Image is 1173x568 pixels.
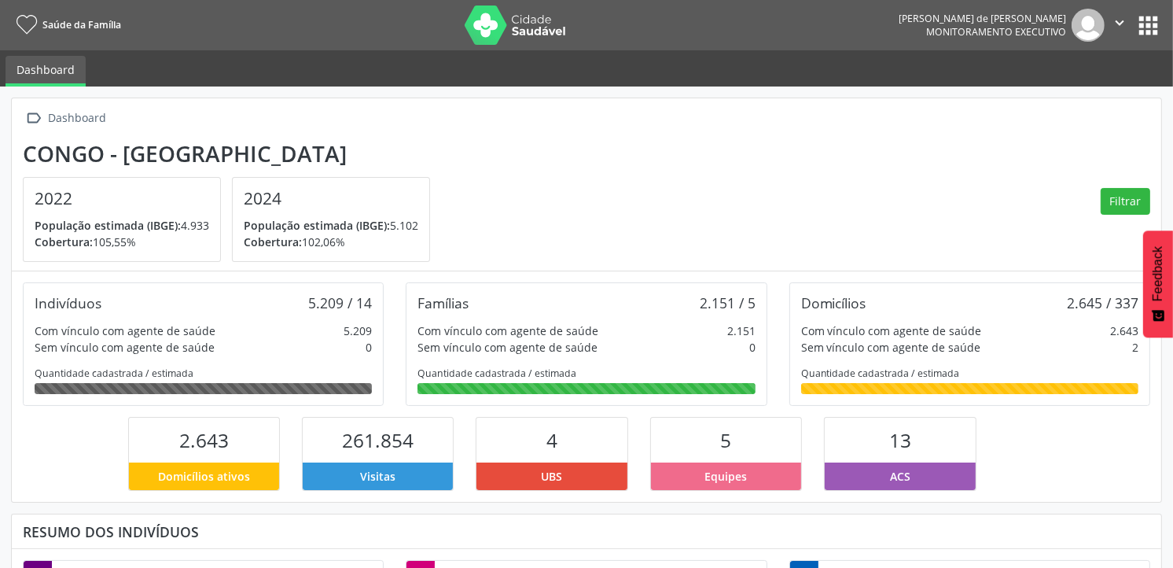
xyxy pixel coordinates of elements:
[344,323,372,339] div: 5.209
[926,25,1066,39] span: Monitoramento Executivo
[35,294,101,312] div: Indivíduos
[244,217,418,234] p: 5.102
[35,367,372,380] div: Quantidade cadastrada / estimada
[1134,12,1162,39] button: apps
[1067,294,1138,312] div: 2.645 / 337
[23,523,1150,540] div: Resumo dos indivíduos
[727,323,756,339] div: 2.151
[23,107,109,130] a:  Dashboard
[342,427,414,453] span: 261.854
[1151,246,1165,301] span: Feedback
[23,141,441,167] div: Congo - [GEOGRAPHIC_DATA]
[1132,339,1138,356] div: 2
[23,107,46,130] i: 
[35,234,93,249] span: Cobertura:
[889,427,911,453] span: 13
[801,367,1138,380] div: Quantidade cadastrada / estimada
[366,339,372,356] div: 0
[801,294,866,312] div: Domicílios
[46,107,109,130] div: Dashboard
[35,234,209,250] p: 105,55%
[1143,231,1173,337] button: Feedback - Mostrar pesquisa
[700,294,756,312] div: 2.151 / 5
[1111,14,1128,31] i: 
[899,12,1066,25] div: [PERSON_NAME] de [PERSON_NAME]
[35,217,209,234] p: 4.933
[42,18,121,31] span: Saúde da Família
[890,468,910,485] span: ACS
[11,12,121,38] a: Saúde da Família
[546,427,557,453] span: 4
[720,427,731,453] span: 5
[542,468,563,485] span: UBS
[244,234,418,250] p: 102,06%
[1101,188,1150,215] button: Filtrar
[749,339,756,356] div: 0
[158,468,250,485] span: Domicílios ativos
[1110,323,1138,339] div: 2.643
[35,339,215,356] div: Sem vínculo com agente de saúde
[801,339,981,356] div: Sem vínculo com agente de saúde
[417,339,598,356] div: Sem vínculo com agente de saúde
[1105,9,1134,42] button: 
[35,189,209,208] h4: 2022
[417,367,755,380] div: Quantidade cadastrada / estimada
[360,468,395,485] span: Visitas
[308,294,372,312] div: 5.209 / 14
[704,468,747,485] span: Equipes
[244,234,302,249] span: Cobertura:
[35,323,215,339] div: Com vínculo com agente de saúde
[179,427,229,453] span: 2.643
[244,218,390,233] span: População estimada (IBGE):
[244,189,418,208] h4: 2024
[6,56,86,87] a: Dashboard
[1072,9,1105,42] img: img
[417,294,469,312] div: Famílias
[801,323,982,339] div: Com vínculo com agente de saúde
[35,218,181,233] span: População estimada (IBGE):
[417,323,598,339] div: Com vínculo com agente de saúde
